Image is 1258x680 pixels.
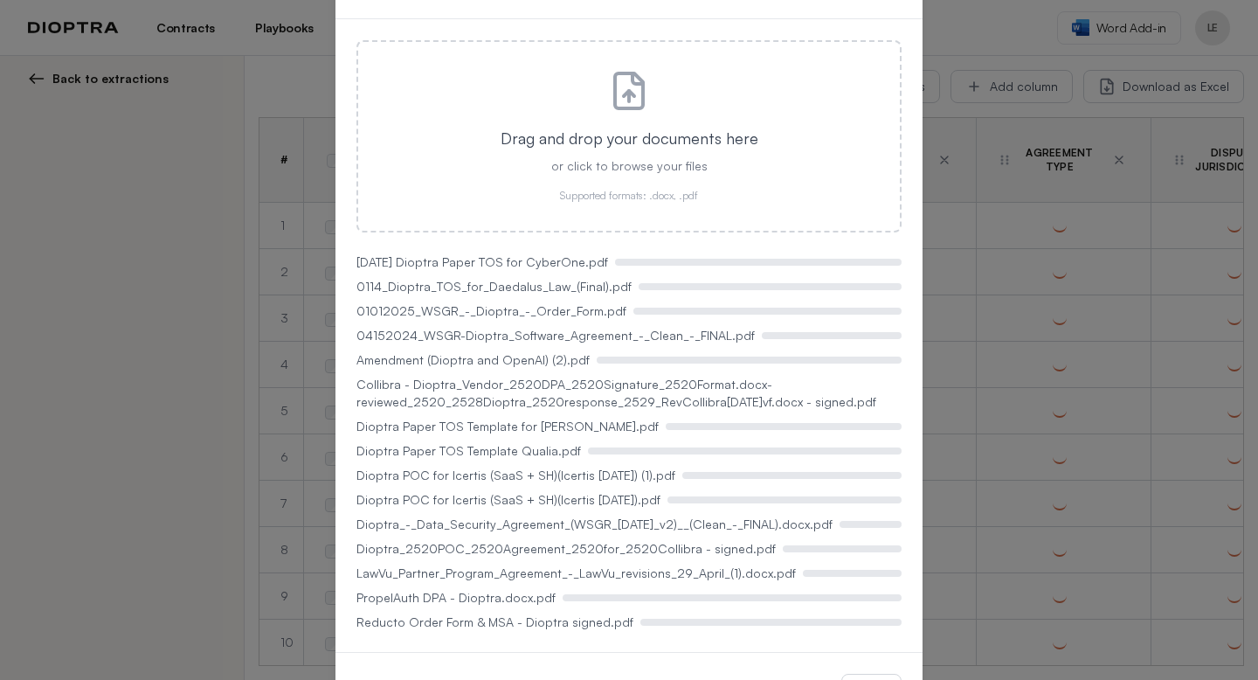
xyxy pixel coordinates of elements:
[386,189,872,203] p: Supported formats: .docx, .pdf
[356,614,633,631] span: Reducto Order Form & MSA - Dioptra signed.pdf
[356,351,590,369] span: Amendment (Dioptra and OpenAI) (2).pdf
[356,302,626,320] span: 01012025_WSGR_-_Dioptra_-_Order_Form.pdf
[356,589,556,607] span: PropelAuth DPA - Dioptra.docx.pdf
[356,540,776,558] span: Dioptra_2520POC_2520Agreement_2520for_2520Collibra - signed.pdf
[356,565,796,582] span: LawVu_Partner_Program_Agreement_-_LawVu_revisions_29_April_(1).docx.pdf
[356,253,608,271] span: [DATE] Dioptra Paper TOS for CyberOne.pdf
[356,442,581,460] span: Dioptra Paper TOS Template Qualia.pdf
[356,418,659,435] span: Dioptra Paper TOS Template for [PERSON_NAME].pdf
[356,327,755,344] span: 04152024_WSGR-Dioptra_Software_Agreement_-_Clean_-_FINAL.pdf
[386,126,872,150] p: Drag and drop your documents here
[356,491,660,509] span: Dioptra POC for Icertis (SaaS + SH)(Icertis [DATE]).pdf
[386,157,872,175] p: or click to browse your files
[356,376,895,411] span: Collibra - Dioptra_Vendor_2520DPA_2520Signature_2520Format.docx-reviewed_2520_2528Dioptra_2520res...
[356,278,632,295] span: 0114_Dioptra_TOS_for_Daedalus_Law_(Final).pdf
[356,467,675,484] span: Dioptra POC for Icertis (SaaS + SH)(Icertis [DATE]) (1).pdf
[356,516,833,533] span: Dioptra_-_Data_Security_Agreement_(WSGR_[DATE]_v2)__(Clean_-_FINAL).docx.pdf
